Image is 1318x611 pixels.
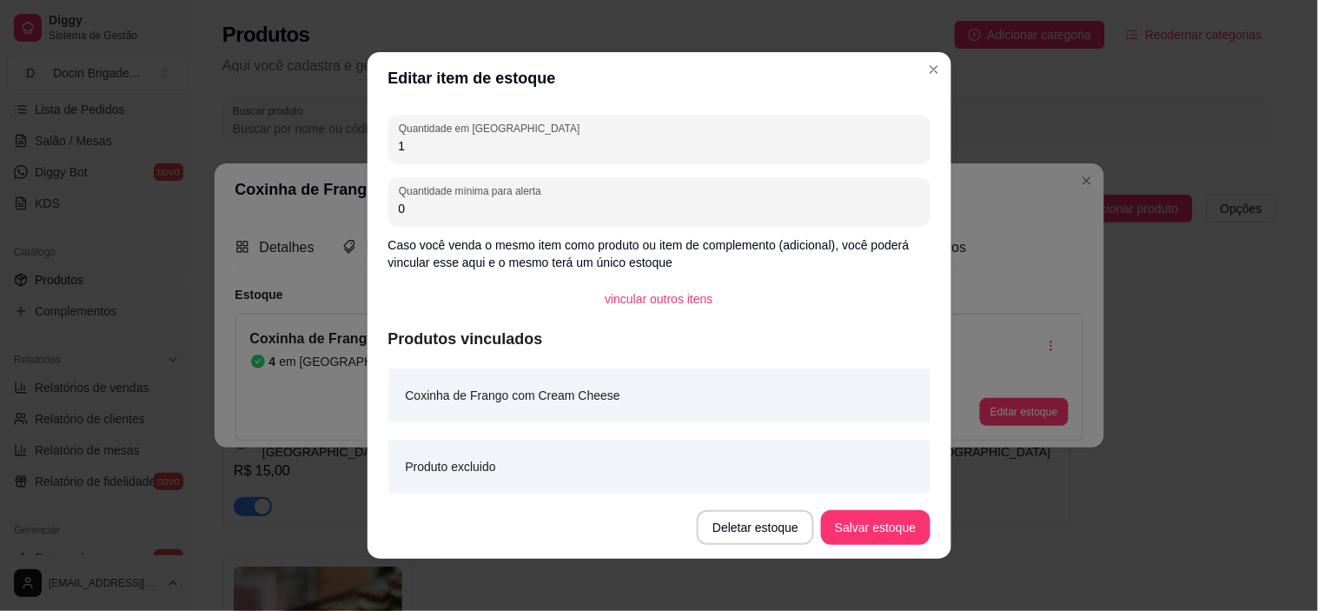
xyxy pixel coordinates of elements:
button: vincular outros itens [591,282,727,316]
button: Deletar estoque [697,510,814,545]
article: Produtos vinculados [388,327,931,351]
label: Quantidade mínima para alerta [399,183,547,198]
button: Close [920,56,948,83]
p: Caso você venda o mesmo item como produto ou item de complemento (adicional), você poderá vincula... [388,236,931,271]
button: Salvar estoque [821,510,930,545]
article: Coxinha de Frango com Cream Cheese [406,386,620,405]
label: Quantidade em [GEOGRAPHIC_DATA] [399,121,586,136]
input: Quantidade em estoque [399,137,920,155]
input: Quantidade mínima para alerta [399,200,920,217]
article: Produto excluido [406,457,496,476]
header: Editar item de estoque [368,52,951,104]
